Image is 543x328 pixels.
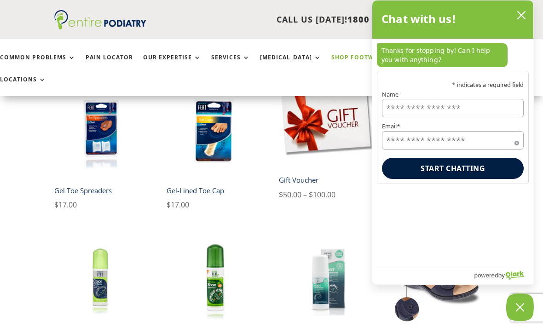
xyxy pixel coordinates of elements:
[54,231,150,327] img: neat feat cool foot spray
[54,182,150,199] h2: Gel Toe Spreaders
[382,92,524,98] label: Name
[474,267,533,284] a: Powered by Olark
[382,123,524,129] label: Email*
[211,54,250,74] a: Services
[382,131,524,150] input: Email
[279,231,375,327] img: neat feat roll on foot deodorant
[309,190,335,200] bdi: 100.00
[382,99,524,117] input: Name
[150,14,413,26] p: CALL US [DATE]!
[167,200,189,210] bdi: 17.00
[506,293,534,321] button: Close Chatbox
[279,190,301,200] bdi: 50.00
[54,10,146,29] img: logo (1)
[167,82,262,178] img: neat feat gel lined toe cap
[167,82,262,211] a: neat feat gel lined toe capGel-Lined Toe Cap $17.00
[167,200,171,210] span: $
[279,82,375,200] a: Gift VoucherGift Voucher
[303,190,307,200] span: –
[474,270,498,281] span: powered
[279,190,283,200] span: $
[381,10,456,28] h2: Chat with us!
[143,54,201,74] a: Our Expertise
[382,158,524,179] button: Start chatting
[86,54,133,74] a: Pain Locator
[514,139,519,144] span: Required field
[54,82,150,211] a: neat feat gel toe spreaderGel Toe Spreaders $17.00
[279,82,375,167] img: Gift Voucher
[167,231,262,327] img: neat feat natural shoe deodorizer for sneakers
[54,22,146,31] a: Entire Podiatry
[54,200,58,210] span: $
[514,8,529,22] button: close chatbox
[260,54,321,74] a: [MEDICAL_DATA]
[167,182,262,199] h2: Gel-Lined Toe Cap
[54,82,150,178] img: neat feat gel toe spreader
[54,200,77,210] bdi: 17.00
[498,270,505,281] span: by
[382,82,524,88] p: * indicates a required field
[331,54,395,74] a: Shop Footwear
[309,190,313,200] span: $
[347,14,413,25] span: 1800 4 ENTIRE
[377,43,508,67] p: Thanks for stopping by! Can I help you with anything?
[372,39,533,71] div: chat
[279,172,375,189] h2: Gift Voucher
